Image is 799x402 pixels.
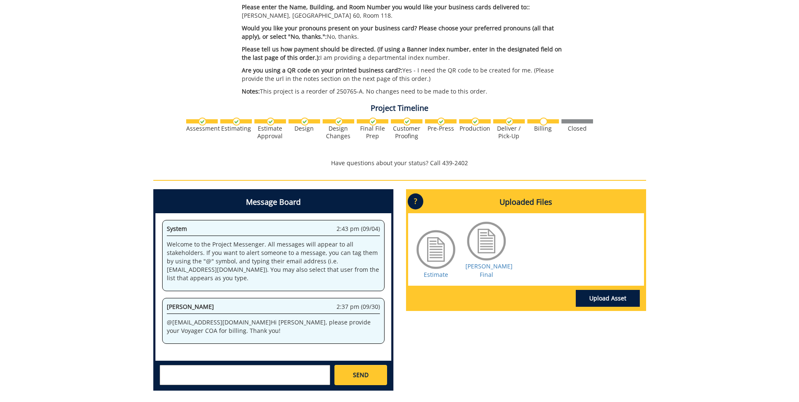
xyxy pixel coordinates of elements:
[357,125,388,140] div: Final File Prep
[425,125,457,132] div: Pre-Press
[254,125,286,140] div: Estimate Approval
[160,365,330,385] textarea: messageToSend
[369,118,377,126] img: checkmark
[437,118,445,126] img: checkmark
[289,125,320,132] div: Design
[242,87,572,96] p: This project is a reorder of 250765-A. No changes need to be made to this order.
[408,191,644,213] h4: Uploaded Files
[323,125,354,140] div: Design Changes
[242,3,530,11] span: Please enter the Name, Building, and Room Number you would like your business cards delivered to::
[155,191,391,213] h4: Message Board
[471,118,479,126] img: checkmark
[242,45,572,62] p: I am providing a departmental index number.
[391,125,422,140] div: Customer Proofing
[459,125,491,132] div: Production
[242,87,260,95] span: Notes:
[527,125,559,132] div: Billing
[424,271,448,279] a: Estimate
[493,125,525,140] div: Deliver / Pick-Up
[337,225,380,233] span: 2:43 pm (09/04)
[232,118,241,126] img: checkmark
[465,262,513,279] a: [PERSON_NAME] Final
[561,125,593,132] div: Closed
[505,118,513,126] img: checkmark
[408,193,423,209] p: ?
[267,118,275,126] img: checkmark
[334,365,387,385] a: SEND
[242,24,572,41] p: No, thanks.
[153,159,646,167] p: Have questions about your status? Call 439-2402
[198,118,206,126] img: checkmark
[242,66,402,74] span: Are you using a QR code on your printed business card?:
[167,225,187,233] span: System
[167,318,380,335] p: @ [EMAIL_ADDRESS][DOMAIN_NAME] Hi [PERSON_NAME], please provide your Voyager COA for billing. Tha...
[220,125,252,132] div: Estimating
[242,66,572,83] p: Yes - I need the QR code to be created for me. (Please provide the url in the notes section on th...
[540,118,548,126] img: no
[403,118,411,126] img: checkmark
[242,3,572,20] p: [PERSON_NAME], [GEOGRAPHIC_DATA] 60, Room 118.
[186,125,218,132] div: Assessment
[301,118,309,126] img: checkmark
[153,104,646,113] h4: Project Timeline
[167,303,214,311] span: [PERSON_NAME]
[242,45,562,62] span: Please tell us how payment should be directed. (If using a Banner index number, enter in the desi...
[242,24,554,40] span: Would you like your pronouns present on your business card? Please choose your preferred pronouns...
[576,290,640,307] a: Upload Asset
[167,240,380,282] p: Welcome to the Project Messenger. All messages will appear to all stakeholders. If you want to al...
[335,118,343,126] img: checkmark
[337,303,380,311] span: 2:37 pm (09/30)
[353,371,369,379] span: SEND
